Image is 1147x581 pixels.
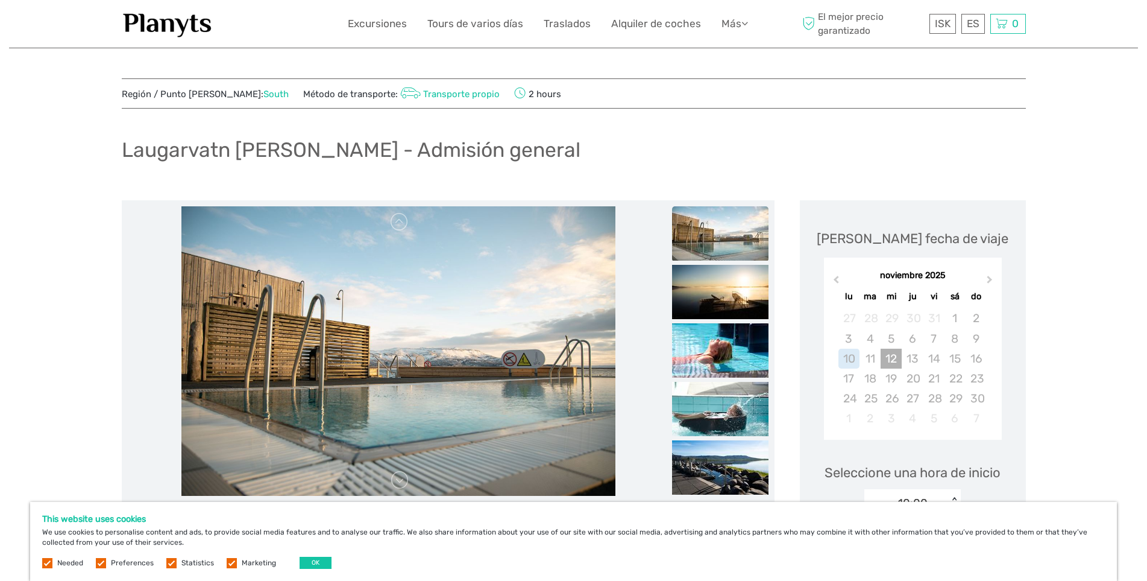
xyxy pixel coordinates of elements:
h1: Laugarvatn [PERSON_NAME] - Admisión general [122,138,580,162]
label: Needed [57,558,83,568]
a: Tours de varios días [427,15,523,33]
div: We use cookies to personalise content and ads, to provide social media features and to analyse ou... [30,502,1117,581]
span: El mejor precio garantizado [800,10,926,37]
img: 1453-555b4ac7-172b-4ae9-927d-298d0724a4f4_logo_small.jpg [122,9,213,39]
img: 705a2c981b054c02b5086ed1f5db6274_slider_thumbnail.jpeg [672,206,768,261]
div: < > [949,497,960,510]
div: Not available viernes, 5 de diciembre de 2025 [923,408,944,428]
div: Not available martes, 2 de diciembre de 2025 [859,408,881,428]
div: Not available lunes, 17 de noviembre de 2025 [838,369,859,389]
span: 0 [1010,17,1020,30]
div: Not available domingo, 7 de diciembre de 2025 [966,408,987,428]
div: Not available miércoles, 3 de diciembre de 2025 [881,408,902,428]
span: Seleccione una hora de inicio [825,463,1001,482]
div: 10:00 [898,495,928,511]
div: Not available domingo, 2 de noviembre de 2025 [966,308,987,328]
div: Not available miércoles, 26 de noviembre de 2025 [881,389,902,408]
div: Not available sábado, 8 de noviembre de 2025 [944,329,966,349]
p: We're away right now. Please check back later! [17,21,136,31]
div: Not available sábado, 22 de noviembre de 2025 [944,369,966,389]
div: lu [838,288,859,305]
h5: This website uses cookies [42,514,1105,524]
div: mi [881,288,902,305]
div: Not available sábado, 29 de noviembre de 2025 [944,389,966,408]
div: [PERSON_NAME] fecha de viaje [817,229,1008,248]
button: Open LiveChat chat widget [139,19,153,33]
img: a875ca22dd0845dc82643a9f5fdbe34b_slider_thumbnail.jpeg [672,265,768,319]
a: Más [721,15,748,33]
div: Not available miércoles, 12 de noviembre de 2025 [881,349,902,369]
img: 705a2c981b054c02b5086ed1f5db6274_main_slider.jpeg [181,206,615,496]
div: ju [902,288,923,305]
div: Not available martes, 18 de noviembre de 2025 [859,369,881,389]
div: Not available martes, 25 de noviembre de 2025 [859,389,881,408]
div: Not available lunes, 10 de noviembre de 2025 [838,349,859,369]
img: 6bbabd6a66c14ceda086afcf46fd639f_slider_thumbnail.jpeg [672,323,768,378]
img: fc7662bef12c44269318cfefbb6b3979_slider_thumbnail.jpeg [672,440,768,495]
div: Not available sábado, 6 de diciembre de 2025 [944,408,966,428]
div: Not available viernes, 21 de noviembre de 2025 [923,369,944,389]
div: month 2025-11 [828,308,998,428]
div: Not available lunes, 27 de octubre de 2025 [838,308,859,328]
label: Statistics [181,558,214,568]
div: noviembre 2025 [824,270,1002,282]
div: Not available martes, 11 de noviembre de 2025 [859,349,881,369]
a: South [263,89,289,100]
div: Not available lunes, 1 de diciembre de 2025 [838,408,859,428]
label: Marketing [242,558,276,568]
div: sá [944,288,966,305]
button: Previous Month [825,273,844,292]
div: Not available jueves, 6 de noviembre de 2025 [902,329,923,349]
span: ISK [935,17,951,30]
div: Not available miércoles, 5 de noviembre de 2025 [881,329,902,349]
div: Not available lunes, 24 de noviembre de 2025 [838,389,859,408]
img: 5bbf0228ca634e7ca98f514c76ddba0d_slider_thumbnail.jpeg [672,382,768,436]
div: Not available sábado, 1 de noviembre de 2025 [944,308,966,328]
div: Not available viernes, 7 de noviembre de 2025 [923,329,944,349]
div: Not available sábado, 15 de noviembre de 2025 [944,349,966,369]
div: Not available viernes, 28 de noviembre de 2025 [923,389,944,408]
div: ES [961,14,985,34]
div: Not available jueves, 30 de octubre de 2025 [902,308,923,328]
button: OK [300,557,332,569]
span: 2 hours [514,85,561,102]
a: Alquiler de coches [611,15,701,33]
div: Not available lunes, 3 de noviembre de 2025 [838,329,859,349]
div: Not available jueves, 4 de diciembre de 2025 [902,408,923,428]
div: Not available domingo, 23 de noviembre de 2025 [966,369,987,389]
div: Not available viernes, 31 de octubre de 2025 [923,308,944,328]
div: Not available miércoles, 19 de noviembre de 2025 [881,369,902,389]
div: vi [923,288,944,305]
div: Not available jueves, 20 de noviembre de 2025 [902,369,923,389]
div: Not available domingo, 16 de noviembre de 2025 [966,349,987,369]
a: Transporte propio [398,89,500,100]
div: ma [859,288,881,305]
div: Not available martes, 28 de octubre de 2025 [859,308,881,328]
button: Next Month [981,273,1001,292]
div: do [966,288,987,305]
a: Traslados [544,15,591,33]
span: Método de transporte: [303,85,500,102]
div: Not available miércoles, 29 de octubre de 2025 [881,308,902,328]
span: Región / Punto [PERSON_NAME]: [122,88,289,101]
div: Not available domingo, 30 de noviembre de 2025 [966,389,987,408]
div: Not available jueves, 13 de noviembre de 2025 [902,349,923,369]
a: Excursiones [348,15,407,33]
div: Not available domingo, 9 de noviembre de 2025 [966,329,987,349]
div: Not available viernes, 14 de noviembre de 2025 [923,349,944,369]
label: Preferences [111,558,154,568]
div: Not available martes, 4 de noviembre de 2025 [859,329,881,349]
div: Not available jueves, 27 de noviembre de 2025 [902,389,923,408]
